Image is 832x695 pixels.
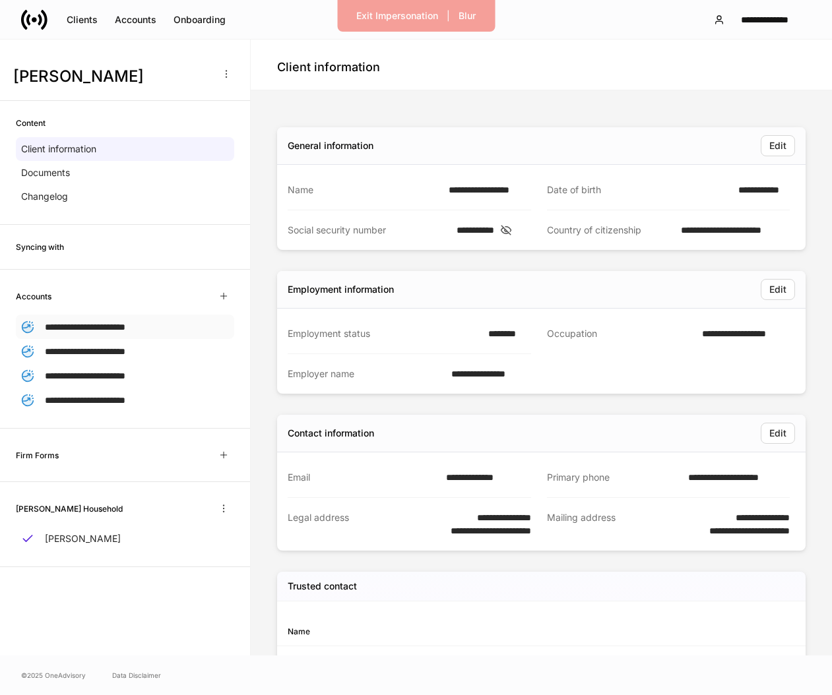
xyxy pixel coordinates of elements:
[547,224,674,237] div: Country of citizenship
[288,224,449,237] div: Social security number
[21,670,86,680] span: © 2025 OneAdvisory
[450,5,484,26] button: Blur
[459,9,476,22] div: Blur
[45,532,121,545] p: [PERSON_NAME]
[21,166,70,179] p: Documents
[288,139,373,152] div: General information
[21,142,96,156] p: Client information
[277,59,380,75] h4: Client information
[165,9,234,30] button: Onboarding
[547,327,694,341] div: Occupation
[16,241,64,253] h6: Syncing with
[769,283,786,296] div: Edit
[13,66,210,87] h3: [PERSON_NAME]
[288,625,542,638] div: Name
[547,511,676,537] div: Mailing address
[174,13,226,26] div: Onboarding
[547,471,681,484] div: Primary phone
[16,117,46,129] h6: Content
[115,13,156,26] div: Accounts
[67,13,98,26] div: Clients
[761,279,795,300] button: Edit
[16,290,51,303] h6: Accounts
[547,183,730,196] div: Date of birth
[288,327,480,340] div: Employment status
[21,190,68,203] p: Changelog
[288,367,443,380] div: Employer name
[288,471,438,484] div: Email
[288,427,374,440] div: Contact information
[348,5,447,26] button: Exit Impersonation
[288,283,394,296] div: Employment information
[16,137,234,161] a: Client information
[16,161,234,185] a: Documents
[288,511,416,537] div: Legal address
[16,527,234,551] a: [PERSON_NAME]
[58,9,106,30] button: Clients
[106,9,165,30] button: Accounts
[769,427,786,440] div: Edit
[288,580,357,593] h5: Trusted contact
[16,449,59,462] h6: Firm Forms
[16,185,234,208] a: Changelog
[761,135,795,156] button: Edit
[288,183,441,196] div: Name
[356,9,438,22] div: Exit Impersonation
[769,139,786,152] div: Edit
[761,423,795,444] button: Edit
[16,502,123,515] h6: [PERSON_NAME] Household
[112,670,161,680] a: Data Disclaimer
